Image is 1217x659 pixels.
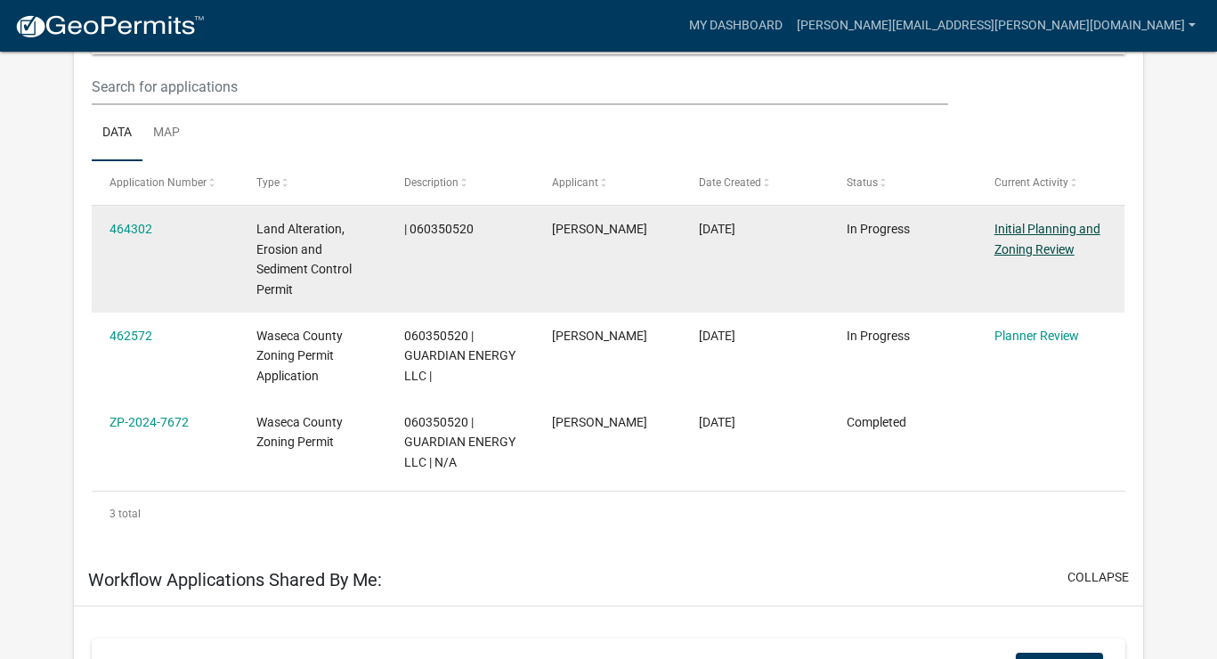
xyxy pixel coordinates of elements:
[404,329,515,384] span: 060350520 | GUARDIAN ENERGY LLC |
[256,222,352,297] span: Land Alteration, Erosion and Sediment Control Permit
[92,492,1124,536] div: 3 total
[92,161,239,204] datatable-header-cell: Application Number
[699,176,761,189] span: Date Created
[847,222,910,236] span: In Progress
[142,105,191,162] a: Map
[387,161,535,204] datatable-header-cell: Description
[256,176,280,189] span: Type
[552,176,598,189] span: Applicant
[110,176,207,189] span: Application Number
[404,176,458,189] span: Description
[552,329,647,343] span: LeAnn Erickson
[790,9,1203,43] a: [PERSON_NAME][EMAIL_ADDRESS][PERSON_NAME][DOMAIN_NAME]
[404,222,474,236] span: | 060350520
[256,415,343,450] span: Waseca County Zoning Permit
[699,415,735,429] span: 01/26/2024
[699,222,735,236] span: 08/15/2025
[994,329,1079,343] a: Planner Review
[110,222,152,236] a: 464302
[110,415,189,429] a: ZP-2024-7672
[994,176,1068,189] span: Current Activity
[534,161,682,204] datatable-header-cell: Applicant
[552,415,647,429] span: LeAnn Erickson
[978,161,1125,204] datatable-header-cell: Current Activity
[88,569,382,590] h5: Workflow Applications Shared By Me:
[682,9,790,43] a: My Dashboard
[110,329,152,343] a: 462572
[847,415,906,429] span: Completed
[92,69,948,105] input: Search for applications
[994,222,1100,256] a: Initial Planning and Zoning Review
[256,329,343,384] span: Waseca County Zoning Permit Application
[239,161,387,204] datatable-header-cell: Type
[92,105,142,162] a: Data
[699,329,735,343] span: 08/12/2025
[847,176,878,189] span: Status
[847,329,910,343] span: In Progress
[830,161,978,204] datatable-header-cell: Status
[682,161,830,204] datatable-header-cell: Date Created
[552,222,647,236] span: LeAnn Erickson
[1067,568,1129,587] button: collapse
[404,415,515,470] span: 060350520 | GUARDIAN ENERGY LLC | N/A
